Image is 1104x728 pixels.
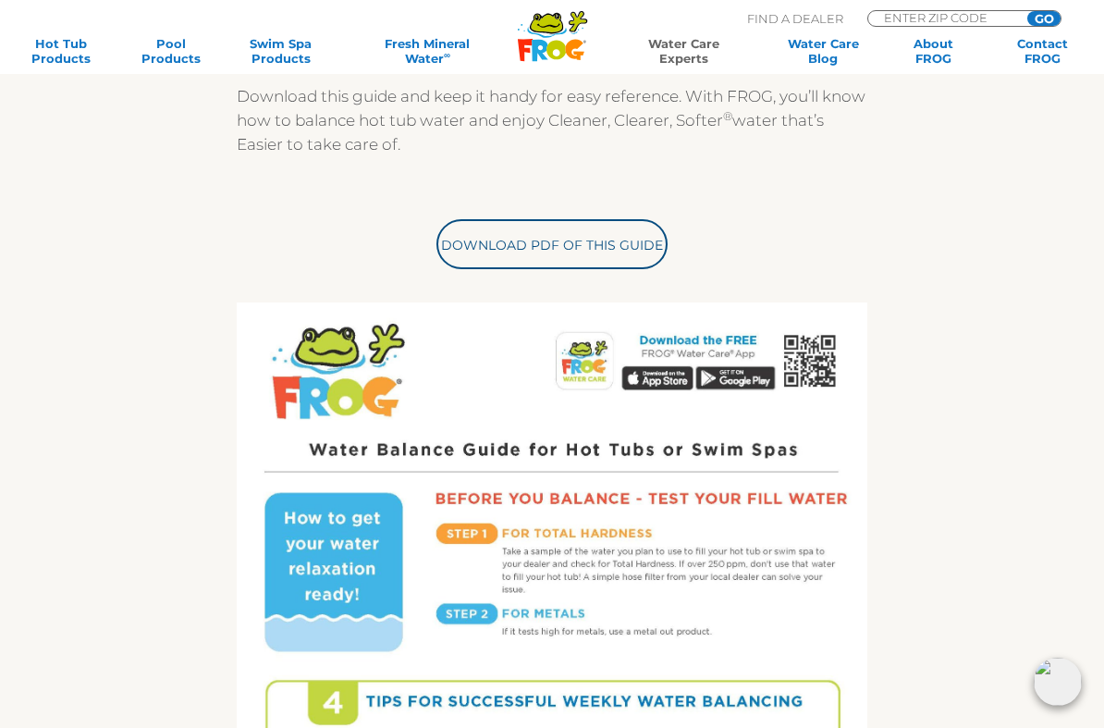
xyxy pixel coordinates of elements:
p: Download this guide and keep it handy for easy reference. With FROG, you’ll know how to balance h... [237,84,866,156]
a: Download PDF of this Guide [436,219,668,269]
sup: ∞ [444,50,450,60]
a: ContactFROG [1000,36,1086,66]
a: Hot TubProducts [18,36,104,66]
img: openIcon [1034,658,1082,706]
a: Water CareBlog [780,36,865,66]
p: Find A Dealer [747,10,843,27]
input: GO [1027,11,1061,26]
input: Zip Code Form [882,11,1007,24]
a: PoolProducts [129,36,214,66]
a: Swim SpaProducts [238,36,323,66]
a: AboutFROG [890,36,975,66]
sup: ® [723,109,732,123]
a: Fresh MineralWater∞ [348,36,508,66]
a: Water CareExperts [610,36,756,66]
